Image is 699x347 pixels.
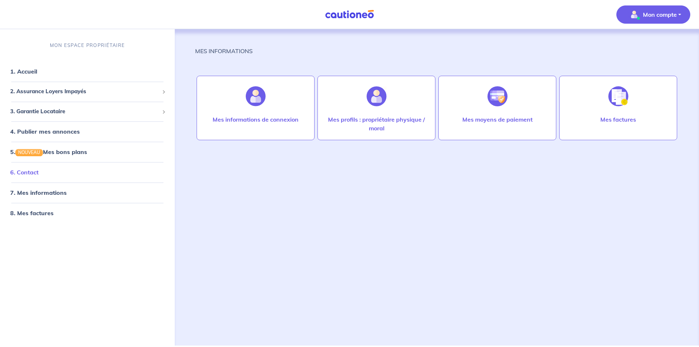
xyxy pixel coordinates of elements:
div: 4. Publier mes annonces [3,125,172,139]
img: illu_invoice.svg [608,86,628,106]
p: Mes moyens de paiement [462,115,533,124]
a: 8. Mes factures [10,210,54,217]
button: illu_account_valid_menu.svgMon compte [616,5,690,24]
a: 1. Accueil [10,68,37,75]
p: Mes informations de connexion [213,115,299,124]
img: illu_account.svg [246,86,266,106]
span: 2. Assurance Loyers Impayés [10,88,159,96]
img: illu_account_valid_menu.svg [628,9,640,20]
div: 7. Mes informations [3,186,172,200]
a: 6. Contact [10,169,39,176]
img: illu_credit_card_no_anim.svg [487,86,508,106]
div: 3. Garantie Locataire [3,105,172,119]
a: 7. Mes informations [10,189,67,197]
span: 3. Garantie Locataire [10,107,159,116]
div: 1. Accueil [3,64,172,79]
img: illu_account_add.svg [367,86,387,106]
img: Cautioneo [322,10,377,19]
p: MES INFORMATIONS [195,47,253,55]
p: MON ESPACE PROPRIÉTAIRE [50,42,125,49]
p: Mes factures [600,115,636,124]
div: 6. Contact [3,165,172,180]
div: 5.NOUVEAUMes bons plans [3,145,172,159]
p: Mon compte [643,10,677,19]
p: Mes profils : propriétaire physique / moral [325,115,428,133]
a: 5.NOUVEAUMes bons plans [10,149,87,156]
div: 8. Mes factures [3,206,172,221]
a: 4. Publier mes annonces [10,128,80,135]
div: 2. Assurance Loyers Impayés [3,85,172,99]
